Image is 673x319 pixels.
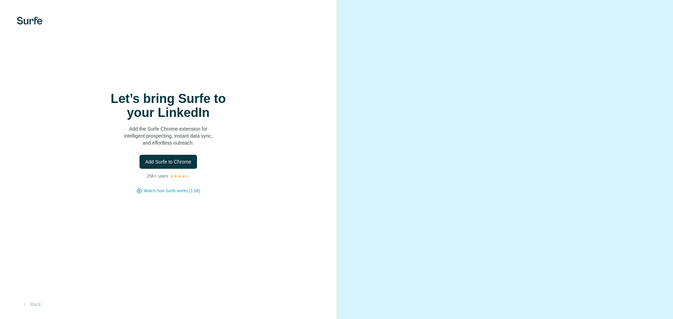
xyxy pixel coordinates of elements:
button: Add Surfe to Chrome [140,155,197,169]
img: Rating Stars [170,174,190,178]
button: Watch how Surfe works (1:58) [144,188,200,194]
p: Add the Surfe Chrome extension for intelligent prospecting, instant data sync, and effortless out... [98,125,238,146]
button: Back [17,298,46,311]
span: Add Surfe to Chrome [145,158,191,165]
p: 25K+ users [147,173,168,179]
h1: Let’s bring Surfe to your LinkedIn [98,92,238,120]
img: Surfe's logo [17,17,42,25]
